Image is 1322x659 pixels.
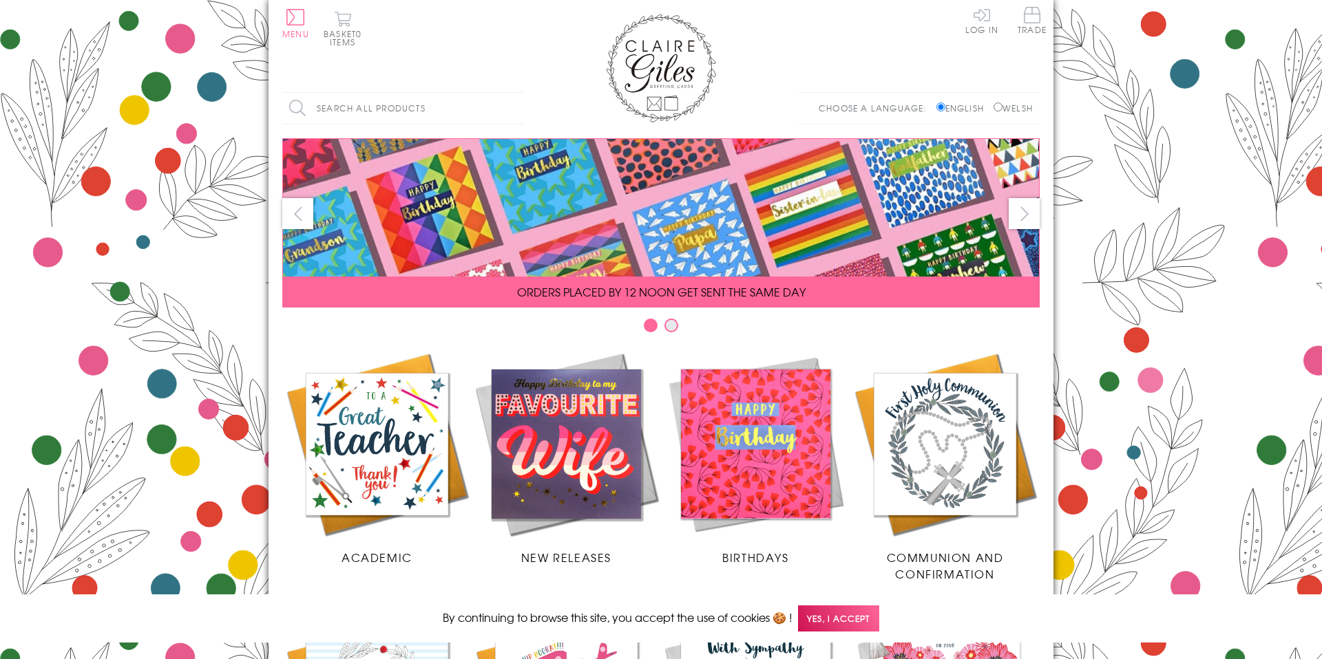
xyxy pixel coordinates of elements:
a: New Releases [472,349,661,565]
span: Menu [282,28,309,40]
a: Log In [965,7,998,34]
button: Menu [282,9,309,38]
label: English [936,102,991,114]
input: Search all products [282,93,523,124]
div: Carousel Pagination [282,318,1040,339]
button: prev [282,198,313,229]
span: 0 items [330,28,361,48]
span: Communion and Confirmation [887,549,1004,582]
button: Basket0 items [324,11,361,46]
button: next [1009,198,1040,229]
img: Claire Giles Greetings Cards [606,14,716,122]
span: Yes, I accept [798,605,879,632]
span: Trade [1018,7,1047,34]
a: Communion and Confirmation [850,349,1040,582]
input: English [936,102,945,111]
a: Trade [1018,7,1047,36]
input: Welsh [994,102,1003,111]
span: ORDERS PLACED BY 12 NOON GET SENT THE SAME DAY [517,283,806,300]
label: Welsh [994,102,1033,114]
span: Birthdays [722,549,788,565]
span: Academic [342,549,412,565]
p: Choose a language: [819,102,934,114]
input: Search [510,93,523,124]
a: Birthdays [661,349,850,565]
button: Carousel Page 1 (Current Slide) [644,318,658,332]
a: Academic [282,349,472,565]
button: Carousel Page 2 [664,318,678,332]
span: New Releases [521,549,611,565]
